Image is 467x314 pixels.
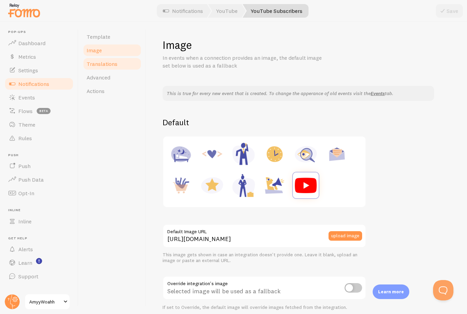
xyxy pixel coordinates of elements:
img: Female Executive [230,172,256,198]
a: Rules [4,131,74,145]
span: Pop-ups [8,30,74,34]
div: Selected image will be used as a fallback [163,276,366,301]
div: This image gets shown in case an integration doesn't provide one. Leave it blank, upload an image... [163,252,366,264]
img: Inquiry [293,141,319,167]
p: Learn more [378,289,404,295]
img: Male Executive [230,141,256,167]
a: AmyyWoahh [24,294,70,310]
a: Translations [82,57,142,71]
img: fomo-relay-logo-orange.svg [7,2,41,19]
span: Inline [18,218,32,225]
img: Custom [293,172,319,198]
span: AmyyWoahh [29,298,61,306]
a: Events [371,90,385,96]
a: Dashboard [4,36,74,50]
svg: <p>Watch New Feature Tutorials!</p> [36,258,42,264]
a: Notifications [4,77,74,91]
span: Push [18,163,31,169]
iframe: Help Scout Beacon - Open [433,280,453,300]
a: Settings [4,63,74,77]
span: Alerts [18,246,33,253]
a: Events [4,91,74,104]
img: Newsletter [324,141,350,167]
label: Default Image URL [163,224,366,236]
span: Push [8,153,74,158]
span: Theme [18,121,35,128]
img: Accommodation [168,141,194,167]
p: This is true for every new event that is created. To change the apperance of old events visit the... [167,90,430,97]
a: Push [4,159,74,173]
img: Code [199,141,225,167]
a: Learn [4,256,74,270]
span: Advanced [87,74,110,81]
a: Image [82,43,142,57]
h1: Image [163,38,451,52]
span: Image [87,47,102,54]
a: Inline [4,215,74,228]
a: Actions [82,84,142,98]
span: Metrics [18,53,36,60]
img: Rating [199,172,225,198]
span: Translations [87,60,117,67]
span: Get Help [8,236,74,241]
img: Shoutout [262,172,287,198]
span: Settings [18,67,38,74]
span: Notifications [18,80,49,87]
a: Alerts [4,242,74,256]
a: Push Data [4,173,74,186]
span: Actions [87,88,105,94]
a: Opt-In [4,186,74,200]
p: In events when a connection provides an image, the default image set below is used as a fallback [163,54,325,70]
span: Inline [8,208,74,213]
a: Template [82,30,142,43]
span: Events [18,94,35,101]
img: Purchase [168,172,194,198]
a: Support [4,270,74,283]
span: Learn [18,259,32,266]
img: Appointment [262,141,287,167]
a: Metrics [4,50,74,63]
div: Learn more [373,284,409,299]
span: Push Data [18,176,44,183]
a: Theme [4,118,74,131]
span: Template [87,33,110,40]
span: Opt-In [18,190,34,197]
span: beta [37,108,51,114]
button: upload image [329,231,362,241]
div: If set to Override, the default image will override images fetched from the integration. [163,304,366,311]
span: Rules [18,135,32,142]
a: Flows beta [4,104,74,118]
span: Support [18,273,38,280]
h2: Default [163,117,451,128]
span: Flows [18,108,33,114]
span: Dashboard [18,40,45,47]
a: Advanced [82,71,142,84]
